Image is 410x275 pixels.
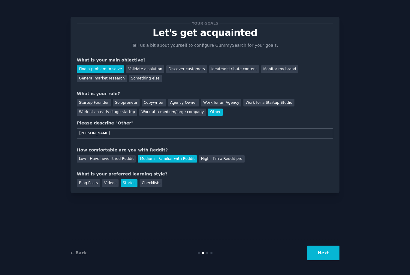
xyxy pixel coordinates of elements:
[139,109,206,116] div: Work at a medium/large company
[209,65,259,73] div: Ideate/distribute content
[77,147,333,153] div: How comfortable are you with Reddit?
[77,28,333,38] p: Let's get acquainted
[138,155,197,163] div: Medium - Familiar with Reddit
[140,179,162,187] div: Checklists
[77,155,136,163] div: Low - Have never tried Reddit
[77,99,111,106] div: Startup Founder
[71,250,87,255] a: ← Back
[77,75,127,82] div: General market research
[307,246,339,260] button: Next
[77,171,333,177] div: What is your preferred learning style?
[208,109,223,116] div: Other
[201,99,241,106] div: Work for an Agency
[191,20,219,26] span: Your goals
[129,42,281,49] p: Tell us a bit about yourself to configure GummySearch for your goals.
[168,99,199,106] div: Agency Owner
[126,65,164,73] div: Validate a solution
[77,65,124,73] div: Find a problem to solve
[77,179,100,187] div: Blog Posts
[129,75,162,82] div: Something else
[243,99,294,106] div: Work for a Startup Studio
[199,155,245,163] div: High - I'm a Reddit pro
[166,65,207,73] div: Discover customers
[261,65,298,73] div: Monitor my brand
[77,91,333,97] div: What is your role?
[77,128,333,139] input: Your role
[102,179,119,187] div: Videos
[77,109,137,116] div: Work at an early stage startup
[77,57,333,63] div: What is your main objective?
[77,120,333,126] div: Please describe "Other"
[121,179,137,187] div: Stories
[113,99,139,106] div: Solopreneur
[142,99,166,106] div: Copywriter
